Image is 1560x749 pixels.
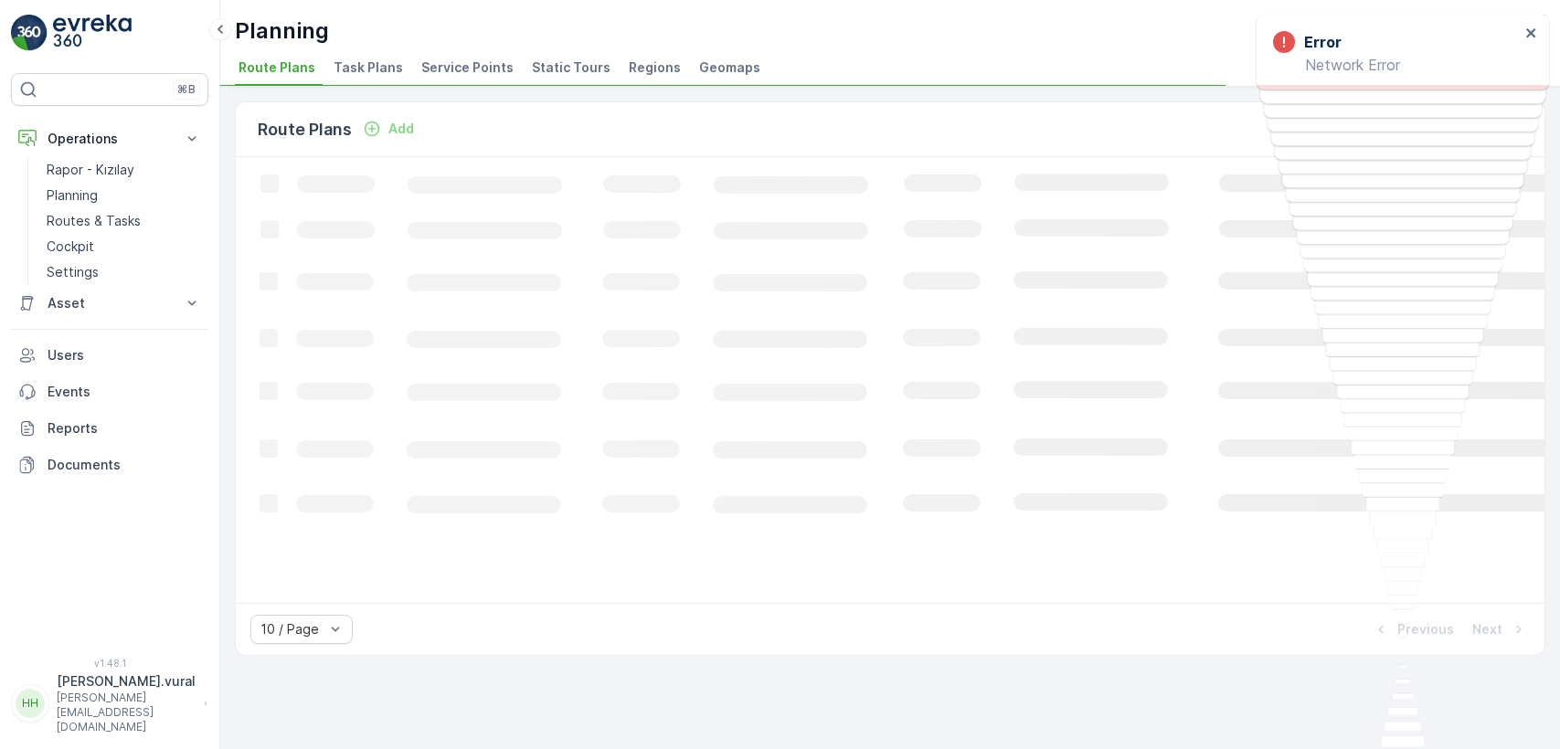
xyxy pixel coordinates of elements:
a: Routes & Tasks [39,208,208,234]
button: close [1525,26,1538,43]
p: Cockpit [47,237,94,256]
p: Routes & Tasks [47,212,141,230]
p: Users [48,346,201,364]
p: [PERSON_NAME].vural [57,672,196,691]
a: Events [11,374,208,410]
a: Rapor - Kızılay [39,157,208,183]
h3: Error [1304,31,1342,53]
span: Route Plans [239,58,315,77]
span: Regions [629,58,681,77]
p: [PERSON_NAME][EMAIL_ADDRESS][DOMAIN_NAME] [57,691,196,734]
p: Route Plans [258,117,352,142]
img: logo [11,15,48,51]
p: Events [48,383,201,401]
p: ⌘B [177,82,196,97]
a: Cockpit [39,234,208,259]
p: Previous [1397,620,1454,638]
div: HH [16,689,45,718]
a: Settings [39,259,208,285]
p: Rapor - Kızılay [47,161,134,179]
p: Settings [47,263,99,281]
a: Documents [11,447,208,483]
p: Documents [48,456,201,474]
p: Add [388,120,414,138]
p: Asset [48,294,172,312]
button: HH[PERSON_NAME].vural[PERSON_NAME][EMAIL_ADDRESS][DOMAIN_NAME] [11,672,208,734]
a: Planning [39,183,208,208]
span: Geomaps [699,58,760,77]
button: Previous [1370,618,1456,640]
a: Reports [11,410,208,447]
span: Static Tours [532,58,610,77]
button: Next [1470,618,1530,640]
button: Add [356,118,421,140]
p: Reports [48,419,201,438]
a: Users [11,337,208,374]
p: Network Error [1273,57,1520,73]
p: Operations [48,130,172,148]
span: Task Plans [334,58,403,77]
p: Next [1472,620,1502,638]
span: v 1.48.1 [11,658,208,669]
img: logo_light-DOdMpM7g.png [53,15,132,51]
p: Planning [47,186,98,205]
button: Operations [11,121,208,157]
p: Planning [235,16,329,46]
span: Service Points [421,58,514,77]
button: Asset [11,285,208,322]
